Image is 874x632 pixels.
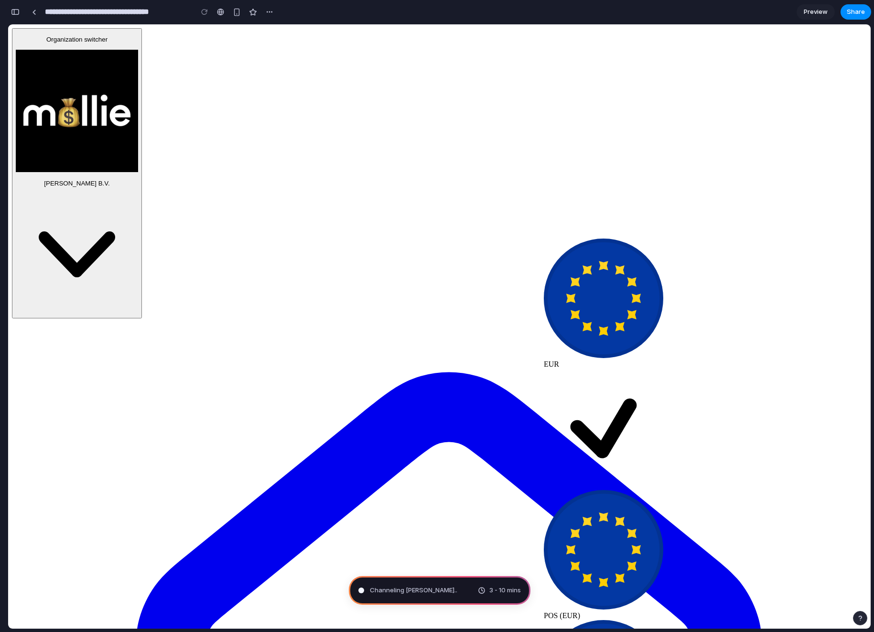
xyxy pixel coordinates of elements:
button: Share [841,4,871,20]
span: Preview [804,7,828,17]
div: POS (EUR) [536,587,655,596]
button: Organization switcherMollie B.V.[PERSON_NAME] B.V. [4,4,134,294]
span: Mollie B.V. [8,142,130,149]
span: Share [847,7,865,17]
a: Preview [797,4,835,20]
span: Channeling [PERSON_NAME] .. [370,586,457,595]
p: Organization switcher [8,11,130,19]
span: 3 - 10 mins [489,586,521,595]
p: [PERSON_NAME] B.V. [8,155,130,163]
div: EUR [536,336,655,344]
